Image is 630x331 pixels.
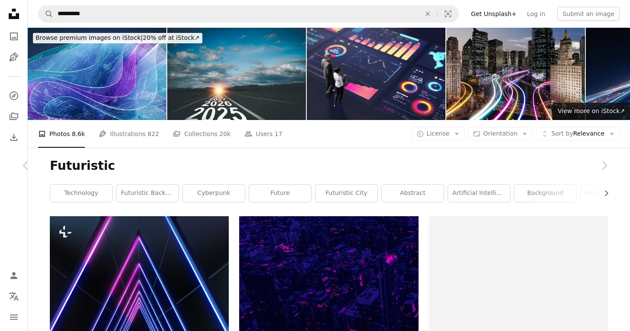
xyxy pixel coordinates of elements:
[382,185,444,202] a: abstract
[522,7,550,21] a: Log in
[466,7,522,21] a: Get Unsplash+
[483,130,517,137] span: Orientation
[536,127,620,141] button: Sort byRelevance
[307,28,445,120] img: Business Team Analyzing Interactive Digital Dashboards with Data Visualizations
[117,185,179,202] a: futuristic background
[578,124,630,207] a: Next
[28,28,208,49] a: Browse premium images on iStock|20% off at iStock↗
[28,28,166,120] img: AI Coding Assistant Interface with Vibe Coding Aesthetics
[5,28,23,45] a: Photos
[557,7,620,21] button: Submit an image
[551,130,573,137] span: Sort by
[275,129,283,139] span: 17
[5,267,23,284] a: Log in / Sign up
[239,309,418,317] a: an aerial view of a city at night
[448,185,510,202] a: artificial intelligence
[558,107,625,114] span: View more on iStock ↗
[412,127,465,141] button: License
[50,302,229,309] a: abstract 3d render background with glowing light line in minimal design for product display.
[39,6,53,22] button: Search Unsplash
[552,103,630,120] a: View more on iStock↗
[514,185,576,202] a: background
[249,185,311,202] a: future
[5,288,23,305] button: Language
[244,120,283,148] a: Users 17
[148,129,159,139] span: 822
[38,5,459,23] form: Find visuals sitewide
[183,185,245,202] a: cyberpunk
[427,130,450,137] span: License
[99,120,159,148] a: Illustrations 822
[36,34,200,41] span: 20% off at iStock ↗
[446,28,585,120] img: Smart city with glowing light trails
[315,185,377,202] a: futuristic city
[173,120,231,148] a: Collections 20k
[167,28,306,120] img: Road 2025 to 2032 new year direction concept
[438,6,458,22] button: Visual search
[5,108,23,125] a: Collections
[5,87,23,104] a: Explore
[50,158,608,174] h1: Futuristic
[551,130,604,138] span: Relevance
[50,185,112,202] a: technology
[468,127,533,141] button: Orientation
[5,49,23,66] a: Illustrations
[219,129,231,139] span: 20k
[5,308,23,326] button: Menu
[36,34,143,41] span: Browse premium images on iStock |
[418,6,437,22] button: Clear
